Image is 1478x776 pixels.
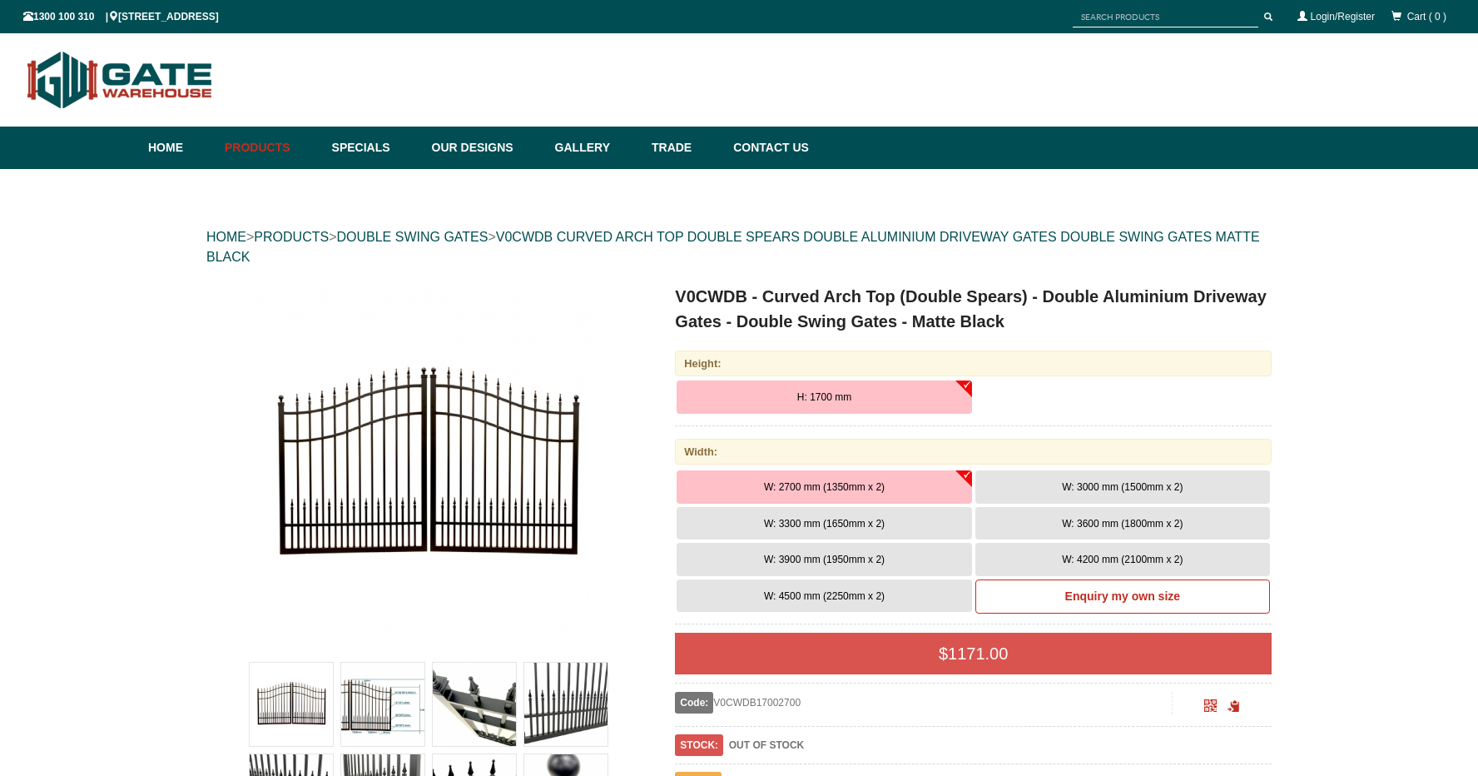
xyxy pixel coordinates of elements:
span: W: 3600 mm (1800mm x 2) [1062,518,1183,530]
a: DOUBLE SWING GATES [336,230,488,244]
a: Trade [643,127,725,169]
a: PRODUCTS [254,230,329,244]
img: V0CWDB - Curved Arch Top (Double Spears) - Double Aluminium Driveway Gates - Double Swing Gates -... [250,663,333,746]
input: SEARCH PRODUCTS [1073,7,1258,27]
span: Click to copy the URL [1228,700,1240,713]
button: W: 3600 mm (1800mm x 2) [975,507,1270,540]
span: STOCK: [675,734,723,756]
span: 1300 100 310 | [STREET_ADDRESS] [23,11,219,22]
a: Login/Register [1311,11,1375,22]
button: W: 3900 mm (1950mm x 2) [677,543,971,576]
button: W: 4200 mm (2100mm x 2) [975,543,1270,576]
img: V0CWDB - Curved Arch Top (Double Spears) - Double Aluminium Driveway Gates - Double Swing Gates -... [433,663,516,746]
button: W: 2700 mm (1350mm x 2) [677,470,971,504]
span: H: 1700 mm [797,391,851,403]
img: V0CWDB - Curved Arch Top (Double Spears) - Double Aluminium Driveway Gates - Double Swing Gates -... [341,663,424,746]
a: Click to enlarge and scan to share. [1204,702,1217,714]
span: W: 3300 mm (1650mm x 2) [764,518,885,530]
a: Our Designs [424,127,547,169]
div: $ [675,633,1272,674]
b: OUT OF STOCK [729,739,804,751]
a: Products [216,127,324,169]
span: Cart ( 0 ) [1407,11,1446,22]
span: 1171.00 [948,644,1008,663]
img: Gate Warehouse [23,42,217,118]
a: HOME [206,230,246,244]
a: V0CWDB CURVED ARCH TOP DOUBLE SPEARS DOUBLE ALUMINIUM DRIVEWAY GATES DOUBLE SWING GATES MATTE BLACK [206,230,1260,264]
span: W: 2700 mm (1350mm x 2) [764,481,885,493]
a: Gallery [547,127,643,169]
span: Code: [675,692,713,714]
a: V0CWDB - Curved Arch Top (Double Spears) - Double Aluminium Driveway Gates - Double Swing Gates -... [208,284,648,650]
img: V0CWDB - Curved Arch Top (Double Spears) - Double Aluminium Driveway Gates - Double Swing Gates -... [246,284,612,650]
button: W: 4500 mm (2250mm x 2) [677,580,971,613]
span: W: 4500 mm (2250mm x 2) [764,590,885,602]
span: W: 3900 mm (1950mm x 2) [764,554,885,565]
a: Contact Us [725,127,809,169]
button: W: 3300 mm (1650mm x 2) [677,507,971,540]
span: W: 3000 mm (1500mm x 2) [1062,481,1183,493]
button: W: 3000 mm (1500mm x 2) [975,470,1270,504]
a: Enquiry my own size [975,580,1270,614]
a: Specials [324,127,424,169]
button: H: 1700 mm [677,381,971,414]
div: Height: [675,351,1272,376]
a: Home [148,127,216,169]
span: W: 4200 mm (2100mm x 2) [1062,554,1183,565]
div: > > > [206,211,1272,284]
h1: V0CWDB - Curved Arch Top (Double Spears) - Double Aluminium Driveway Gates - Double Swing Gates -... [675,284,1272,334]
div: Width: [675,439,1272,465]
img: V0CWDB - Curved Arch Top (Double Spears) - Double Aluminium Driveway Gates - Double Swing Gates -... [524,663,608,746]
div: V0CWDB17002700 [675,692,1172,714]
b: Enquiry my own size [1065,589,1180,603]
